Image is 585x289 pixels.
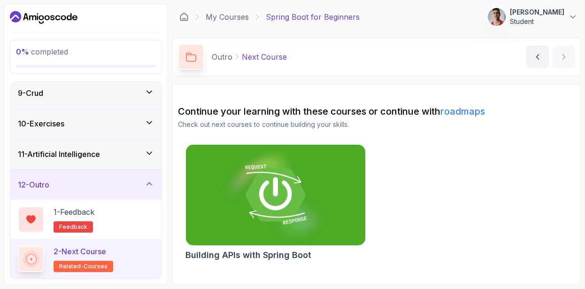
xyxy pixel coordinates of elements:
img: Building APIs with Spring Boot card [186,145,365,245]
h3: 9 - Crud [18,87,43,99]
h3: 10 - Exercises [18,118,64,129]
button: previous content [526,46,549,68]
h2: Continue your learning with these courses or continue with [178,105,575,118]
button: next content [553,46,575,68]
p: Check out next courses to continue building your skills. [178,120,575,129]
button: 2-Next Courserelated-courses [18,246,154,272]
a: roadmaps [440,106,485,117]
button: 1-Feedbackfeedback [18,206,154,233]
a: Dashboard [179,12,189,22]
span: related-courses [59,263,108,270]
button: user profile image[PERSON_NAME]Student [487,8,577,26]
p: Spring Boot for Beginners [266,11,360,23]
button: 11-Artificial Intelligence [10,139,162,169]
h3: 12 - Outro [18,179,49,190]
p: Next Course [242,51,287,62]
button: 12-Outro [10,170,162,200]
span: 0 % [16,47,29,56]
span: feedback [59,223,87,231]
a: Dashboard [10,10,77,25]
h3: 11 - Artificial Intelligence [18,148,100,160]
p: [PERSON_NAME] [510,8,564,17]
p: Outro [212,51,232,62]
span: completed [16,47,68,56]
p: 2 - Next Course [54,246,106,257]
a: Building APIs with Spring Boot cardBuilding APIs with Spring Boot [185,144,366,262]
img: user profile image [488,8,506,26]
button: 9-Crud [10,78,162,108]
p: 1 - Feedback [54,206,94,218]
button: 10-Exercises [10,109,162,139]
a: My Courses [206,11,249,23]
h2: Building APIs with Spring Boot [185,249,311,262]
p: Student [510,17,564,26]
